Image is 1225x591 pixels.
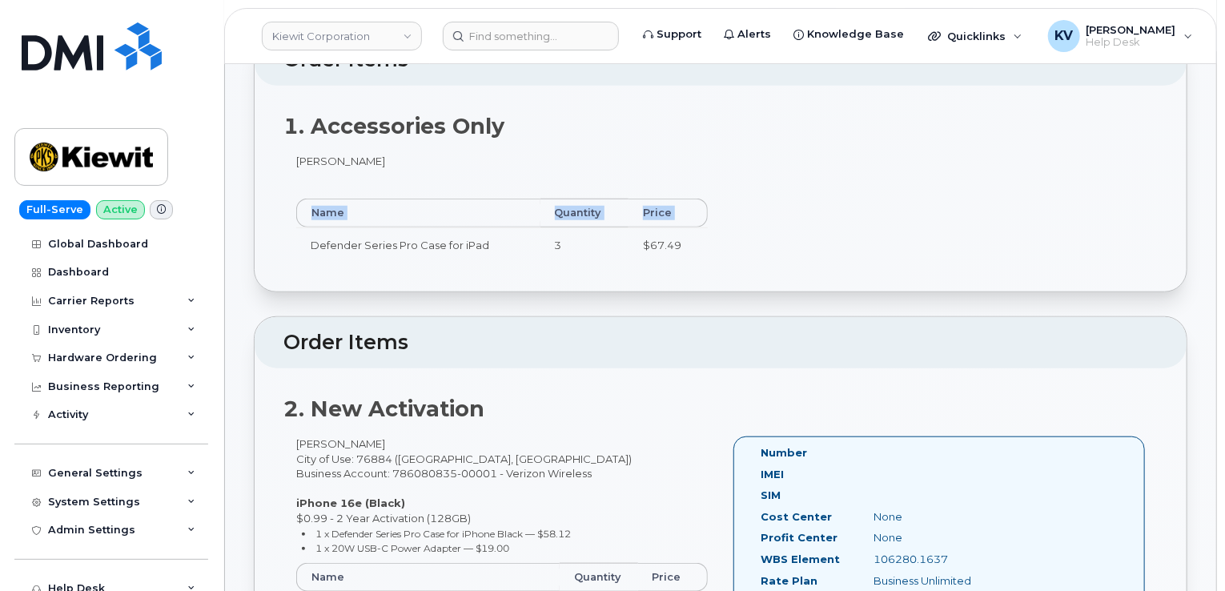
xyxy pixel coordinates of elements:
[316,542,510,554] small: 1 x 20W USB-C Power Adapter — $19.00
[862,509,1020,525] div: None
[629,199,708,227] th: Price
[1037,20,1204,52] div: Kasey Vyrvich
[657,26,701,42] span: Support
[947,30,1006,42] span: Quicklinks
[283,332,1158,354] h2: Order Items
[761,467,784,482] label: IMEI
[296,227,540,263] td: Defender Series Pro Case for iPad
[296,497,405,509] strong: iPhone 16e (Black)
[540,227,629,263] td: 3
[737,26,771,42] span: Alerts
[1155,521,1213,579] iframe: Messenger Launcher
[443,22,619,50] input: Find something...
[316,528,572,540] small: 1 x Defender Series Pro Case for iPhone Black — $58.12
[761,573,817,589] label: Rate Plan
[862,552,1020,567] div: 106280.1637
[1086,36,1176,49] span: Help Desk
[262,22,422,50] a: Kiewit Corporation
[1054,26,1073,46] span: KV
[761,445,807,460] label: Number
[713,18,782,50] a: Alerts
[296,199,540,227] th: Name
[917,20,1034,52] div: Quicklinks
[1086,23,1176,36] span: [PERSON_NAME]
[761,552,840,567] label: WBS Element
[632,18,713,50] a: Support
[761,530,837,545] label: Profit Center
[283,396,484,422] strong: 2. New Activation
[540,199,629,227] th: Quantity
[283,49,1158,71] h2: Order Items
[862,530,1020,545] div: None
[283,113,504,139] strong: 1. Accessories Only
[761,488,781,503] label: SIM
[782,18,915,50] a: Knowledge Base
[761,509,832,525] label: Cost Center
[629,227,708,263] td: $67.49
[807,26,904,42] span: Knowledge Base
[283,154,721,277] div: [PERSON_NAME]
